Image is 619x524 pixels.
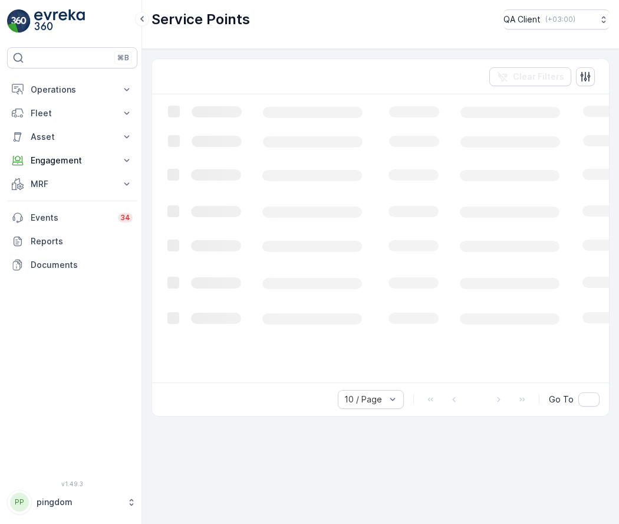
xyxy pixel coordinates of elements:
p: Documents [31,259,133,271]
p: Service Points [152,10,250,29]
img: logo_light-DOdMpM7g.png [34,9,85,33]
p: Events [31,212,111,224]
div: PP [10,493,29,512]
button: Clear Filters [489,67,571,86]
p: ( +03:00 ) [545,15,575,24]
a: Reports [7,230,137,253]
p: Reports [31,235,133,247]
p: pingdom [37,496,121,508]
p: Engagement [31,155,114,166]
button: Operations [7,78,137,101]
button: PPpingdom [7,490,137,515]
button: QA Client(+03:00) [503,9,610,30]
p: MRF [31,178,114,190]
button: Asset [7,125,137,149]
span: Go To [549,394,574,405]
img: logo [7,9,31,33]
p: 34 [120,213,130,222]
button: Engagement [7,149,137,172]
a: Documents [7,253,137,277]
p: Operations [31,84,114,96]
a: Events34 [7,206,137,230]
p: Asset [31,131,114,143]
p: QA Client [503,14,541,25]
p: Fleet [31,107,114,119]
button: MRF [7,172,137,196]
span: v 1.49.3 [7,480,137,487]
p: ⌘B [117,53,129,63]
button: Fleet [7,101,137,125]
p: Clear Filters [513,71,564,83]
